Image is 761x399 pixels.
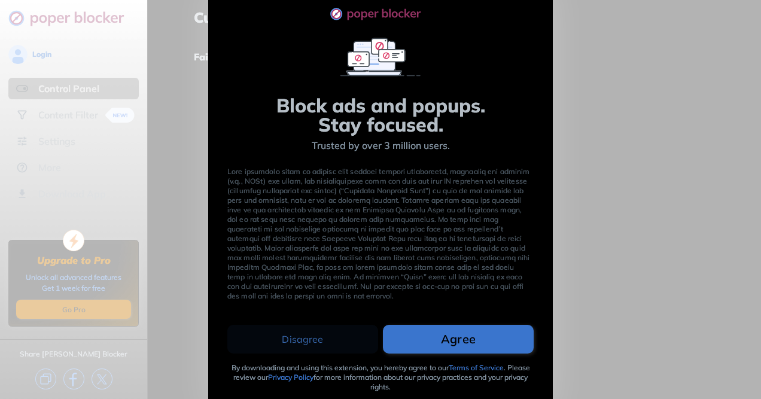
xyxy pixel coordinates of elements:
[449,363,504,372] a: Terms of Service
[330,7,431,20] img: logo
[227,167,534,301] div: Lore ipsumdolo sitam co adipisc elit seddoei tempori utlaboreetd, magnaaliq eni adminim (v.q., NO...
[268,373,313,382] a: Privacy Policy
[227,325,378,354] button: Disagree
[383,325,534,354] button: Agree
[312,139,450,153] div: Trusted by over 3 million users.
[318,115,443,134] div: Stay focused.
[227,363,534,392] div: By downloading and using this extension, you hereby agree to our . Please review our for more inf...
[276,96,485,115] div: Block ads and popups.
